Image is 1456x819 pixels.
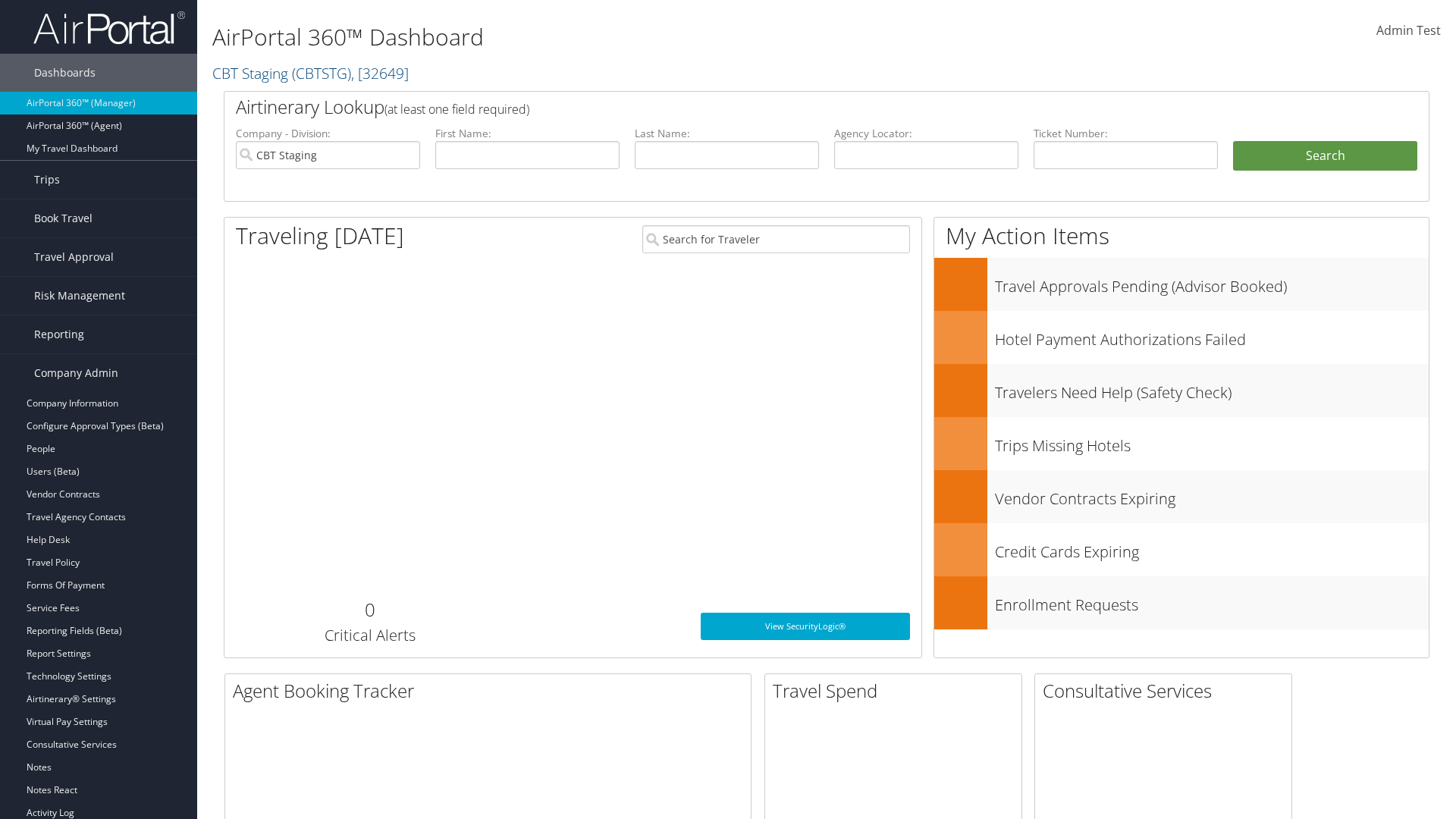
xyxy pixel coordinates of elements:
[934,470,1429,523] a: Vendor Contracts Expiring
[995,375,1429,403] h3: Travelers Need Help (Safety Check)
[292,63,351,83] span: ( CBTSTG )
[995,428,1429,457] h3: Trips Missing Hotels
[236,220,404,252] h1: Traveling [DATE]
[236,94,1317,120] h2: Airtinerary Lookup
[34,161,60,199] span: Trips
[1233,141,1417,171] button: Search
[934,523,1429,576] a: Credit Cards Expiring
[233,678,751,704] h2: Agent Booking Tracker
[1034,126,1218,141] label: Ticket Number:
[34,315,84,353] span: Reporting
[642,225,910,253] input: Search for Traveler
[934,576,1429,629] a: Enrollment Requests
[635,126,819,141] label: Last Name:
[236,597,504,623] h2: 0
[34,54,96,92] span: Dashboards
[435,126,620,141] label: First Name:
[934,311,1429,364] a: Hotel Payment Authorizations Failed
[995,322,1429,350] h3: Hotel Payment Authorizations Failed
[934,258,1429,311] a: Travel Approvals Pending (Advisor Booked)
[834,126,1018,141] label: Agency Locator:
[212,63,409,83] a: CBT Staging
[773,678,1021,704] h2: Travel Spend
[34,199,93,237] span: Book Travel
[34,277,125,315] span: Risk Management
[1376,8,1441,55] a: Admin Test
[934,364,1429,417] a: Travelers Need Help (Safety Check)
[34,354,118,392] span: Company Admin
[34,238,114,276] span: Travel Approval
[1376,22,1441,39] span: Admin Test
[384,101,529,118] span: (at least one field required)
[1043,678,1291,704] h2: Consultative Services
[33,10,185,45] img: airportal-logo.png
[995,481,1429,510] h3: Vendor Contracts Expiring
[236,625,504,646] h3: Critical Alerts
[212,21,1031,53] h1: AirPortal 360™ Dashboard
[995,587,1429,616] h3: Enrollment Requests
[934,417,1429,470] a: Trips Missing Hotels
[701,613,910,640] a: View SecurityLogic®
[995,268,1429,297] h3: Travel Approvals Pending (Advisor Booked)
[236,126,420,141] label: Company - Division:
[934,220,1429,252] h1: My Action Items
[351,63,409,83] span: , [ 32649 ]
[995,534,1429,563] h3: Credit Cards Expiring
